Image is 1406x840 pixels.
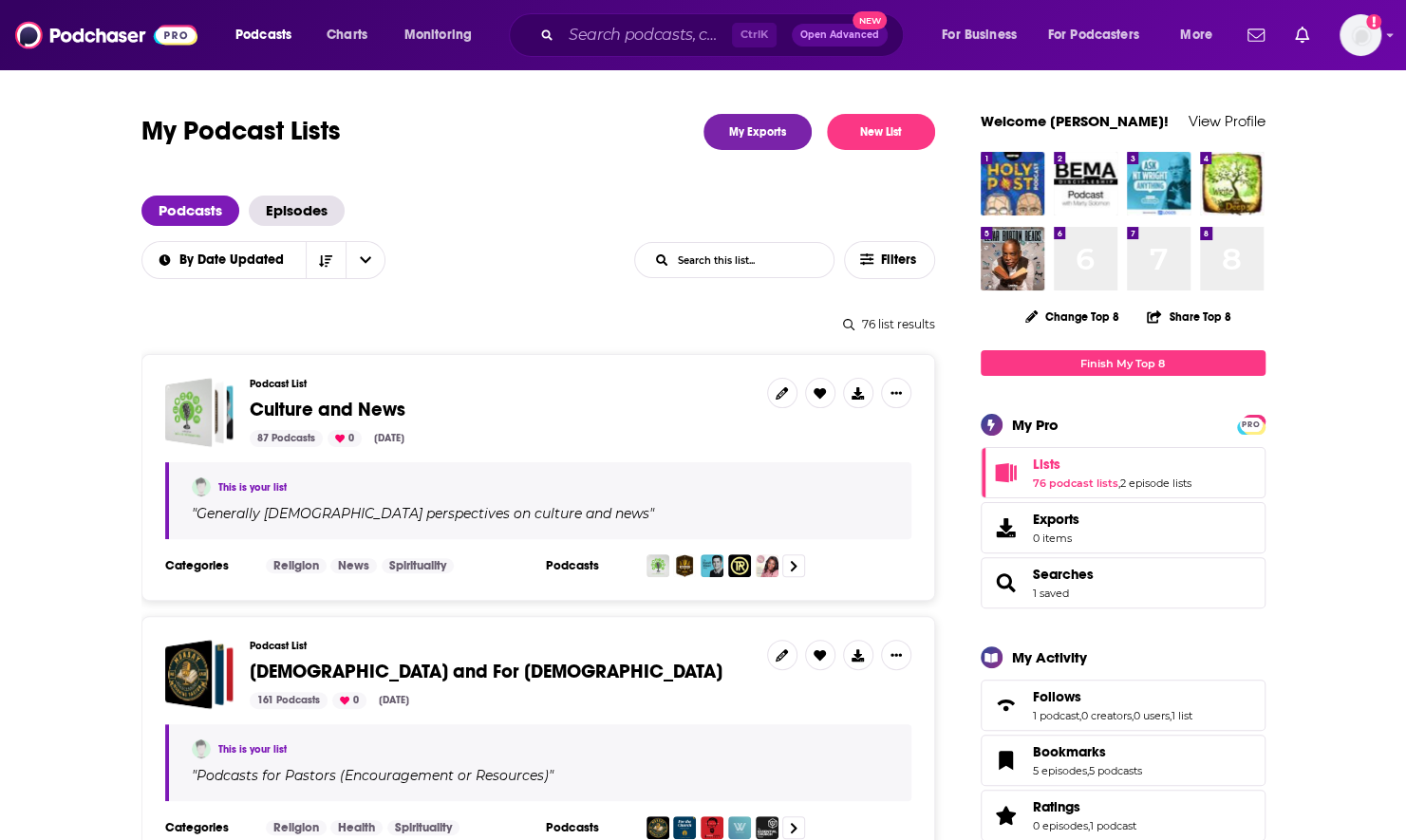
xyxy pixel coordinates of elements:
span: [DEMOGRAPHIC_DATA] and For [DEMOGRAPHIC_DATA] [250,660,722,683]
a: This is your list [218,481,287,494]
a: Apologetics and For Pastors [165,640,234,709]
a: 1 podcast [1090,819,1136,832]
a: Culture and News [165,378,234,447]
a: Bookmarks [1033,743,1142,760]
span: Charts [327,22,367,48]
a: The BEMA Podcast [1054,152,1117,215]
svg: Add a profile image [1366,14,1381,29]
h3: Categories [165,558,251,573]
a: Show notifications dropdown [1287,19,1317,51]
a: Ratings [987,802,1025,829]
button: Show More Button [881,378,911,408]
span: , [1132,709,1134,722]
img: Ezra Institute Podcast for Cultural Reformation [647,554,669,577]
img: Natalie Wierenga [192,477,211,496]
span: , [1087,764,1089,777]
a: 0 episodes [1033,819,1088,832]
img: Essential Church Podcast [756,816,778,839]
h3: Podcasts [546,820,631,835]
span: By Date Updated [179,253,291,267]
a: Lists [987,459,1025,486]
img: Natalie Wierenga [192,739,211,758]
span: Ratings [1033,798,1080,815]
a: Exports [981,502,1265,553]
div: 87 Podcasts [250,430,323,447]
span: Generally [DEMOGRAPHIC_DATA] perspectives on culture and news [197,505,649,522]
a: Searches [1033,566,1094,583]
a: Follows [1033,688,1192,705]
a: 5 podcasts [1089,764,1142,777]
img: LeVar Burton Reads [981,227,1044,290]
span: Lists [981,447,1265,498]
a: Culture and News [250,400,405,420]
button: open menu [141,253,306,267]
a: 76 podcast lists [1033,476,1118,490]
span: New [853,11,887,29]
a: My Exports [703,114,812,150]
img: Podchaser - Follow, Share and Rate Podcasts [15,17,197,53]
h3: Podcasts [546,558,631,573]
button: Sort Direction [306,242,346,278]
a: Searches [987,569,1025,596]
a: Religion [266,820,327,835]
a: Religion [266,558,327,573]
a: View Profile [1189,112,1265,130]
a: 1 podcast [1033,709,1079,722]
span: , [1170,709,1172,722]
span: Bookmarks [981,735,1265,786]
span: Podcasts for Pastors (Encouragement or Resources) [197,767,549,784]
button: open menu [391,20,497,50]
input: Search podcasts, credits, & more... [561,20,732,50]
a: News [330,558,377,573]
img: Write from the Deep [1200,152,1264,215]
button: Show profile menu [1340,14,1381,56]
a: Follows [987,692,1025,719]
a: [DEMOGRAPHIC_DATA] and For [DEMOGRAPHIC_DATA] [250,662,722,682]
span: " " [192,505,654,522]
a: 2 episode lists [1120,476,1191,490]
img: The Weight [728,816,751,839]
button: Change Top 8 [1014,305,1132,328]
a: The Holy Post [981,152,1044,215]
a: Ratings [1033,798,1136,815]
a: 0 creators [1081,709,1132,722]
h1: My Podcast Lists [141,114,341,150]
div: Search podcasts, credits, & more... [527,13,922,57]
span: Bookmarks [1033,743,1106,760]
button: open menu [346,242,385,278]
button: New List [827,114,935,150]
span: Exports [1033,511,1079,528]
a: 0 users [1134,709,1170,722]
div: [DATE] [371,692,417,709]
a: Podcasts [141,196,239,226]
button: open menu [928,20,1040,50]
span: Follows [1033,688,1081,705]
span: , [1079,709,1081,722]
a: 5 episodes [1033,764,1087,777]
span: For Podcasters [1048,22,1139,48]
a: Finish My Top 8 [981,350,1265,376]
a: This is your list [218,743,287,756]
span: Episodes [249,196,345,226]
button: open menu [222,20,316,50]
img: The Quisha King Show [756,554,778,577]
img: Theology on Air [673,554,696,577]
span: " " [192,767,553,784]
span: PRO [1240,418,1263,432]
span: Filters [881,253,919,267]
a: 1 list [1172,709,1192,722]
span: Monitoring [404,22,472,48]
div: 76 list results [141,317,935,331]
a: Spirituality [382,558,454,573]
img: Trinity Radio [728,554,751,577]
img: Ask NT Wright Anything [1127,152,1190,215]
div: 0 [332,692,366,709]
